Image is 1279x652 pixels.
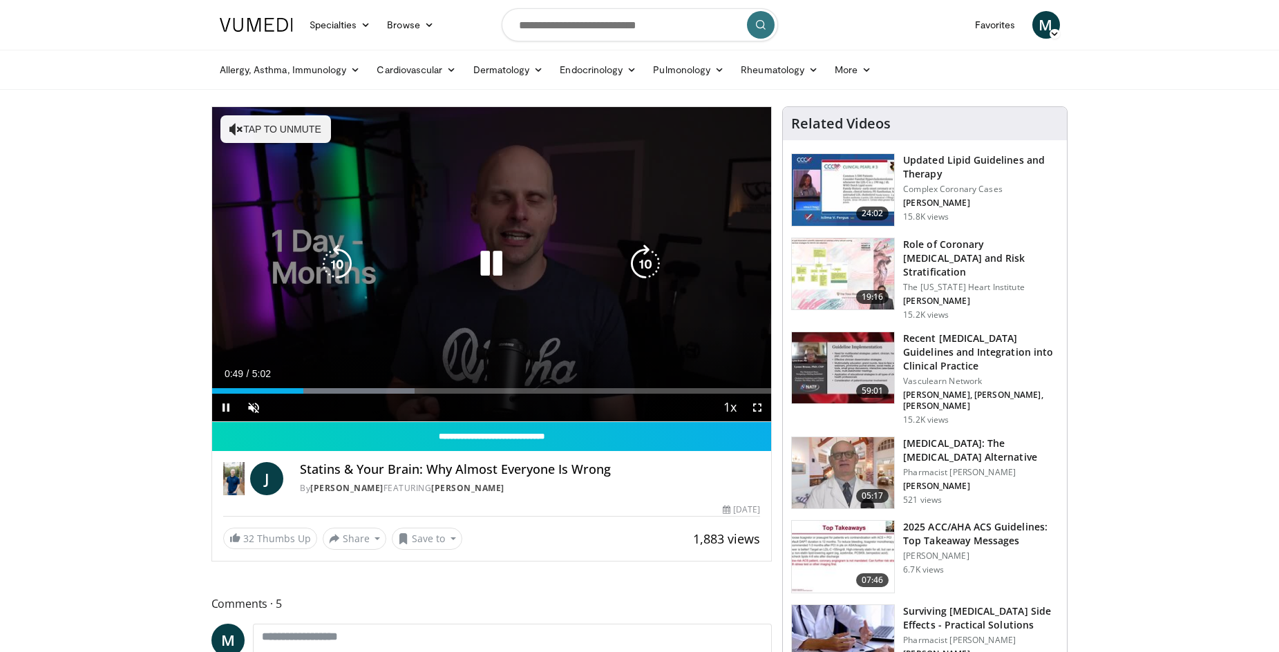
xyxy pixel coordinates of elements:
[212,394,240,421] button: Pause
[791,238,1059,320] a: 19:16 Role of Coronary [MEDICAL_DATA] and Risk Stratification The [US_STATE] Heart Institute [PER...
[310,482,383,494] a: [PERSON_NAME]
[856,573,889,587] span: 07:46
[212,107,772,422] video-js: Video Player
[903,332,1059,373] h3: Recent [MEDICAL_DATA] Guidelines and Integration into Clinical Practice
[250,462,283,495] a: J
[903,635,1059,646] p: Pharmacist [PERSON_NAME]
[502,8,778,41] input: Search topics, interventions
[791,437,1059,510] a: 05:17 [MEDICAL_DATA]: The [MEDICAL_DATA] Alternative Pharmacist [PERSON_NAME] [PERSON_NAME] 521 v...
[967,11,1024,39] a: Favorites
[220,18,293,32] img: VuMedi Logo
[903,198,1059,209] p: [PERSON_NAME]
[212,388,772,394] div: Progress Bar
[723,504,760,516] div: [DATE]
[856,384,889,398] span: 59:01
[243,532,254,545] span: 32
[856,489,889,503] span: 05:17
[379,11,442,39] a: Browse
[645,56,732,84] a: Pulmonology
[301,11,379,39] a: Specialties
[220,115,331,143] button: Tap to unmute
[903,550,1059,562] p: [PERSON_NAME]
[903,467,1059,478] p: Pharmacist [PERSON_NAME]
[223,462,245,495] img: Dr. Jordan Rennicke
[223,528,317,549] a: 32 Thumbs Up
[732,56,826,84] a: Rheumatology
[903,153,1059,181] h3: Updated Lipid Guidelines and Therapy
[791,115,891,132] h4: Related Videos
[252,368,271,379] span: 5:02
[903,282,1059,293] p: The [US_STATE] Heart Institute
[792,154,894,226] img: 77f671eb-9394-4acc-bc78-a9f077f94e00.150x105_q85_crop-smart_upscale.jpg
[240,394,267,421] button: Unmute
[792,437,894,509] img: ce9609b9-a9bf-4b08-84dd-8eeb8ab29fc6.150x105_q85_crop-smart_upscale.jpg
[300,462,760,477] h4: Statins & Your Brain: Why Almost Everyone Is Wrong
[791,153,1059,227] a: 24:02 Updated Lipid Guidelines and Therapy Complex Coronary Cases [PERSON_NAME] 15.8K views
[392,528,462,550] button: Save to
[856,207,889,220] span: 24:02
[903,309,949,320] p: 15.2K views
[903,238,1059,279] h3: Role of Coronary [MEDICAL_DATA] and Risk Stratification
[903,211,949,222] p: 15.8K views
[903,604,1059,632] h3: Surviving [MEDICAL_DATA] Side Effects - Practical Solutions
[903,495,942,506] p: 521 views
[1032,11,1060,39] a: M
[903,376,1059,387] p: Vasculearn Network
[225,368,243,379] span: 0:49
[323,528,387,550] button: Share
[792,238,894,310] img: 1efa8c99-7b8a-4ab5-a569-1c219ae7bd2c.150x105_q85_crop-smart_upscale.jpg
[903,296,1059,307] p: [PERSON_NAME]
[300,482,760,495] div: By FEATURING
[903,564,944,575] p: 6.7K views
[211,595,773,613] span: Comments 5
[826,56,880,84] a: More
[743,394,771,421] button: Fullscreen
[792,332,894,404] img: 87825f19-cf4c-4b91-bba1-ce218758c6bb.150x105_q85_crop-smart_upscale.jpg
[856,290,889,304] span: 19:16
[792,521,894,593] img: 369ac253-1227-4c00-b4e1-6e957fd240a8.150x105_q85_crop-smart_upscale.jpg
[247,368,249,379] span: /
[465,56,552,84] a: Dermatology
[551,56,645,84] a: Endocrinology
[368,56,464,84] a: Cardiovascular
[903,390,1059,412] p: [PERSON_NAME], [PERSON_NAME], [PERSON_NAME]
[716,394,743,421] button: Playback Rate
[903,437,1059,464] h3: [MEDICAL_DATA]: The [MEDICAL_DATA] Alternative
[903,520,1059,548] h3: 2025 ACC/AHA ACS Guidelines: Top Takeaway Messages
[903,481,1059,492] p: [PERSON_NAME]
[211,56,369,84] a: Allergy, Asthma, Immunology
[791,520,1059,593] a: 07:46 2025 ACC/AHA ACS Guidelines: Top Takeaway Messages [PERSON_NAME] 6.7K views
[903,414,949,425] p: 15.2K views
[791,332,1059,425] a: 59:01 Recent [MEDICAL_DATA] Guidelines and Integration into Clinical Practice Vasculearn Network ...
[431,482,504,494] a: [PERSON_NAME]
[693,530,760,547] span: 1,883 views
[903,184,1059,195] p: Complex Coronary Cases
